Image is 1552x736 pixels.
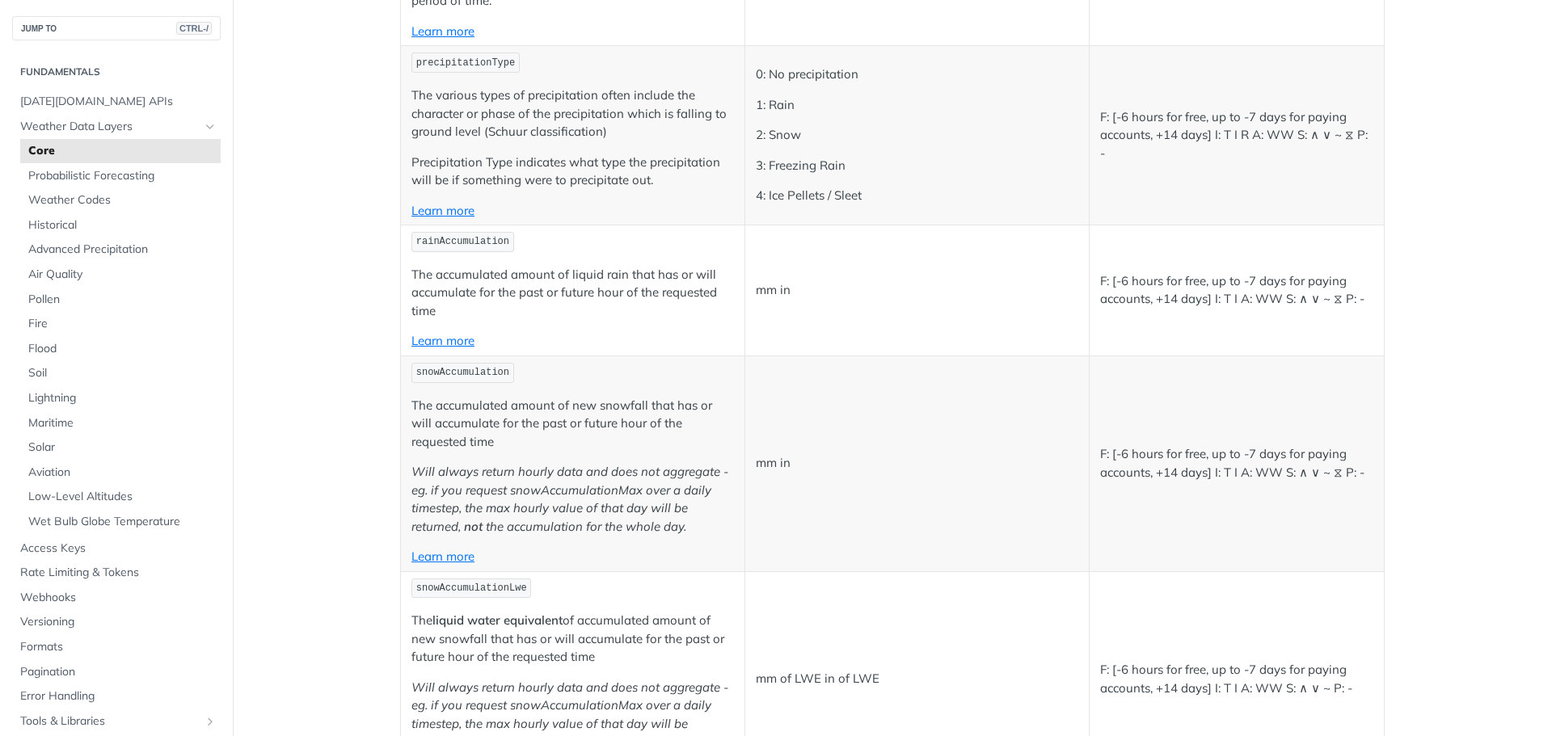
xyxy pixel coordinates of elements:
span: Air Quality [28,267,217,283]
a: Weather Data LayersHide subpages for Weather Data Layers [12,115,221,139]
h2: Fundamentals [12,65,221,79]
p: 2: Snow [756,126,1078,145]
p: The various types of precipitation often include the character or phase of the precipitation whic... [411,86,734,141]
span: Low-Level Altitudes [28,489,217,505]
p: Precipitation Type indicates what type the precipitation will be if something were to precipitate... [411,154,734,190]
p: 0: No precipitation [756,65,1078,84]
p: F: [-6 hours for free, up to -7 days for paying accounts, +14 days] I: T I A: WW S: ∧ ∨ ~ ⧖ P: - [1100,445,1373,482]
a: Core [20,139,221,163]
span: [DATE][DOMAIN_NAME] APIs [20,94,217,110]
span: precipitationType [416,57,515,69]
span: Versioning [20,614,217,630]
span: Fire [28,316,217,332]
span: Webhooks [20,590,217,606]
a: [DATE][DOMAIN_NAME] APIs [12,90,221,114]
span: CTRL-/ [176,22,212,35]
span: Maritime [28,415,217,431]
a: Learn more [411,23,474,39]
em: the accumulation for the whole day. [486,519,686,534]
p: F: [-6 hours for free, up to -7 days for paying accounts, +14 days] I: T I A: WW S: ∧ ∨ ~ P: - [1100,661,1373,697]
a: Flood [20,337,221,361]
span: Wet Bulb Globe Temperature [28,514,217,530]
a: Versioning [12,610,221,634]
span: snowAccumulationLwe [416,582,527,594]
a: Webhooks [12,586,221,610]
button: Show subpages for Tools & Libraries [204,715,217,728]
p: 4: Ice Pellets / Sleet [756,187,1078,205]
a: Historical [20,213,221,238]
a: Tools & LibrariesShow subpages for Tools & Libraries [12,709,221,734]
span: Historical [28,217,217,233]
a: Rate Limiting & Tokens [12,561,221,585]
p: mm of LWE in of LWE [756,670,1078,688]
a: Solar [20,435,221,460]
span: Pagination [20,664,217,680]
span: snowAccumulation [416,367,509,378]
span: Core [28,143,217,159]
span: Flood [28,341,217,357]
span: Advanced Precipitation [28,242,217,258]
a: Air Quality [20,263,221,287]
p: mm in [756,281,1078,300]
p: The accumulated amount of new snowfall that has or will accumulate for the past or future hour of... [411,397,734,452]
a: Wet Bulb Globe Temperature [20,510,221,534]
a: Weather Codes [20,188,221,212]
a: Learn more [411,203,474,218]
button: JUMP TOCTRL-/ [12,16,221,40]
span: Weather Data Layers [20,119,200,135]
span: Rate Limiting & Tokens [20,565,217,581]
p: The accumulated amount of liquid rain that has or will accumulate for the past or future hour of ... [411,266,734,321]
p: 1: Rain [756,96,1078,115]
span: Tools & Libraries [20,713,200,730]
a: Access Keys [12,536,221,561]
span: Lightning [28,390,217,406]
a: Soil [20,361,221,385]
a: Pollen [20,288,221,312]
span: Solar [28,439,217,456]
a: Maritime [20,411,221,435]
a: Lightning [20,386,221,410]
p: F: [-6 hours for free, up to -7 days for paying accounts, +14 days] I: T I A: WW S: ∧ ∨ ~ ⧖ P: - [1100,272,1373,309]
p: The of accumulated amount of new snowfall that has or will accumulate for the past or future hour... [411,612,734,667]
button: Hide subpages for Weather Data Layers [204,120,217,133]
strong: liquid water equivalent [432,612,563,628]
em: Will always return hourly data and does not aggregate - eg. if you request snowAccumulationMax ov... [411,464,728,534]
a: Advanced Precipitation [20,238,221,262]
span: Formats [20,639,217,655]
a: Learn more [411,333,474,348]
a: Learn more [411,549,474,564]
a: Error Handling [12,684,221,709]
span: rainAccumulation [416,236,509,247]
a: Low-Level Altitudes [20,485,221,509]
a: Aviation [20,461,221,485]
span: Access Keys [20,540,217,557]
span: Error Handling [20,688,217,704]
a: Formats [12,635,221,659]
a: Pagination [12,660,221,684]
span: Soil [28,365,217,381]
strong: not [464,519,483,534]
p: 3: Freezing Rain [756,157,1078,175]
span: Aviation [28,465,217,481]
a: Probabilistic Forecasting [20,164,221,188]
p: F: [-6 hours for free, up to -7 days for paying accounts, +14 days] I: T I R A: WW S: ∧ ∨ ~ ⧖ P: - [1100,108,1373,163]
a: Fire [20,312,221,336]
p: mm in [756,454,1078,473]
span: Pollen [28,292,217,308]
span: Probabilistic Forecasting [28,168,217,184]
span: Weather Codes [28,192,217,208]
